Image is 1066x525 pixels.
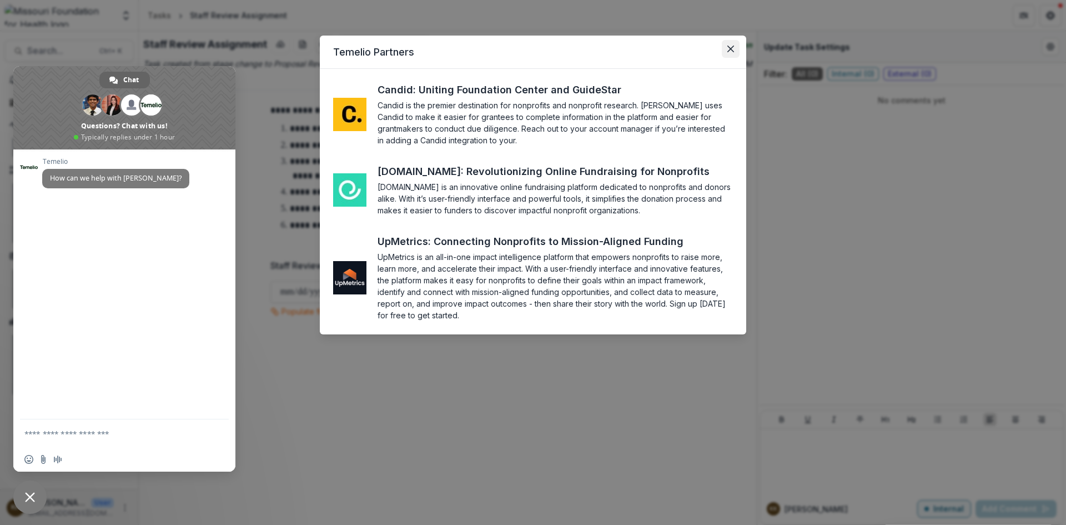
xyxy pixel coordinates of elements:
[50,173,182,183] span: How can we help with [PERSON_NAME]?
[333,98,366,131] img: me
[13,481,47,514] a: Close chat
[320,36,746,69] header: Temelio Partners
[722,40,740,58] button: Close
[378,234,704,249] a: UpMetrics: Connecting Nonprofits to Mission-Aligned Funding
[42,158,189,166] span: Temelio
[378,251,733,321] section: UpMetrics is an all-in-one impact intelligence platform that empowers nonprofits to raise more, l...
[378,99,733,146] section: Candid is the premier destination for nonprofits and nonprofit research. [PERSON_NAME] uses Candi...
[123,72,139,88] span: Chat
[24,455,33,464] span: Insert an emoji
[378,82,642,97] a: Candid: Uniting Foundation Center and GuideStar
[99,72,150,88] a: Chat
[39,455,48,464] span: Send a file
[378,164,730,179] a: [DOMAIN_NAME]: Revolutionizing Online Fundraising for Nonprofits
[378,181,733,216] section: [DOMAIN_NAME] is an innovative online fundraising platform dedicated to nonprofits and donors ali...
[53,455,62,464] span: Audio message
[24,419,202,447] textarea: Compose your message...
[333,173,366,207] img: me
[333,261,366,294] img: me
